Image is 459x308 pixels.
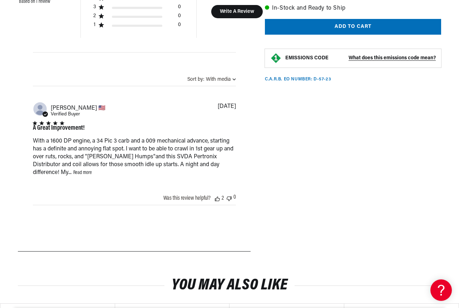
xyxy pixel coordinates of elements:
[93,4,97,10] div: 3
[178,22,181,31] div: 0
[218,104,236,109] div: [DATE]
[51,104,105,111] span: Mark H.
[265,4,441,14] p: In-Stock and Ready to Ship
[93,22,97,28] div: 1
[285,55,436,62] button: EMISSIONS CODEWhat does this emissions code mean?
[222,195,224,201] div: 2
[227,194,232,201] div: Vote down
[285,56,329,61] strong: EMISSIONS CODE
[18,279,441,292] h2: You may also like
[93,13,181,22] div: 2 star by 0 reviews
[233,194,236,201] div: 0
[215,195,220,201] div: Vote up
[270,53,282,64] img: Emissions code
[187,77,236,82] button: Sort by:With media
[349,56,436,61] strong: What does this emissions code mean?
[93,4,181,13] div: 3 star by 0 reviews
[33,121,85,125] div: 5 star rating out of 5 stars
[163,195,211,201] div: Was this review helpful?
[33,125,85,131] div: A Great Improvement!
[51,112,80,116] span: Verified Buyer
[211,5,263,18] button: Write A Review
[187,77,204,82] span: Sort by:
[178,4,181,13] div: 0
[178,13,181,22] div: 0
[265,19,441,35] button: Add to cart
[93,22,181,31] div: 1 star by 0 reviews
[73,170,92,175] a: Read more
[93,13,97,19] div: 2
[265,77,331,83] p: C.A.R.B. EO Number: D-57-23
[206,77,231,82] div: With media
